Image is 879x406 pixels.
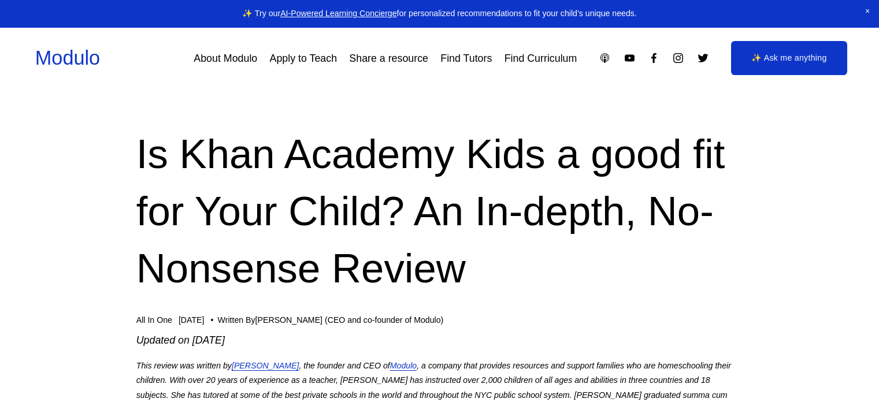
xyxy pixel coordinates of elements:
[194,48,257,69] a: About Modulo
[390,361,417,370] a: Modulo
[136,125,743,297] h1: Is Khan Academy Kids a good fit for Your Child? An In-depth, No-Nonsense Review
[648,52,660,64] a: Facebook
[599,52,611,64] a: Apple Podcasts
[505,48,577,69] a: Find Curriculum
[270,48,337,69] a: Apply to Teach
[299,361,390,370] em: , the founder and CEO of
[280,9,396,18] a: AI-Powered Learning Concierge
[179,315,205,325] span: [DATE]
[35,47,100,69] a: Modulo
[672,52,684,64] a: Instagram
[136,315,172,325] a: All In One
[624,52,636,64] a: YouTube
[731,41,847,76] a: ✨ Ask me anything
[232,361,299,370] a: [PERSON_NAME]
[349,48,428,69] a: Share a resource
[255,315,444,325] a: [PERSON_NAME] (CEO and co-founder of Modulo)
[136,361,232,370] em: This review was written by
[136,334,225,346] em: Updated on [DATE]
[697,52,709,64] a: Twitter
[440,48,492,69] a: Find Tutors
[218,315,444,325] div: Written By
